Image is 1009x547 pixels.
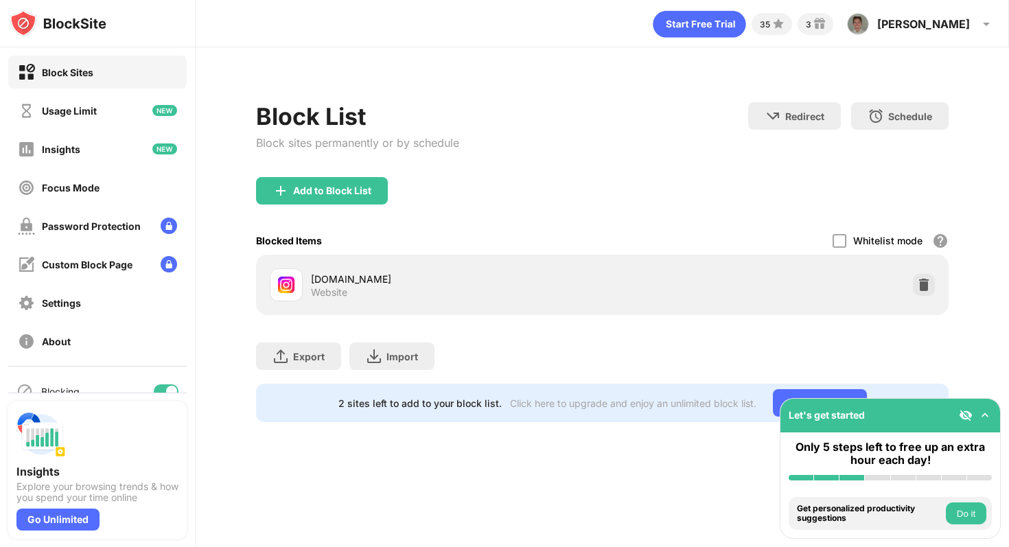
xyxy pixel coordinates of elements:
img: push-insights.svg [16,410,66,459]
div: [PERSON_NAME] [877,17,970,31]
div: Insights [16,465,178,478]
img: insights-off.svg [18,141,35,158]
img: about-off.svg [18,333,35,350]
img: block-on.svg [18,64,35,81]
div: [DOMAIN_NAME] [311,272,602,286]
div: Blocking [41,386,80,397]
div: Go Unlimited [16,509,100,531]
img: new-icon.svg [152,143,177,154]
img: password-protection-off.svg [18,218,35,235]
div: Go Unlimited [773,389,867,417]
img: omni-setup-toggle.svg [978,408,992,422]
div: Explore your browsing trends & how you spend your time online [16,481,178,503]
div: Block List [256,102,459,130]
div: Get personalized productivity suggestions [797,504,942,524]
div: Click here to upgrade and enjoy an unlimited block list. [510,397,756,409]
img: reward-small.svg [811,16,828,32]
div: About [42,336,71,347]
img: time-usage-off.svg [18,102,35,119]
img: customize-block-page-off.svg [18,256,35,273]
div: Usage Limit [42,105,97,117]
div: 3 [806,19,811,30]
img: ACg8ocJK_jyKhGj6xr6T31M8ytBUUa4yaLqeTdjUUKoLGsseSSR8kb1d=s96-c [847,13,869,35]
div: 2 sites left to add to your block list. [338,397,502,409]
div: Block Sites [42,67,93,78]
img: focus-off.svg [18,179,35,196]
img: new-icon.svg [152,105,177,116]
div: Password Protection [42,220,141,232]
div: Schedule [888,110,932,122]
img: blocking-icon.svg [16,383,33,399]
div: Let's get started [789,409,865,421]
div: 35 [760,19,770,30]
img: lock-menu.svg [161,218,177,234]
img: points-small.svg [770,16,787,32]
div: Only 5 steps left to free up an extra hour each day! [789,441,992,467]
img: logo-blocksite.svg [10,10,106,37]
div: Whitelist mode [853,235,923,246]
div: Block sites permanently or by schedule [256,136,459,150]
div: Settings [42,297,81,309]
div: Website [311,286,347,299]
div: Focus Mode [42,182,100,194]
div: Blocked Items [256,235,322,246]
div: Redirect [785,110,824,122]
div: Custom Block Page [42,259,132,270]
img: settings-off.svg [18,294,35,312]
img: eye-not-visible.svg [959,408,973,422]
div: Export [293,351,325,362]
div: Insights [42,143,80,155]
div: animation [653,10,746,38]
img: lock-menu.svg [161,256,177,272]
div: Add to Block List [293,185,371,196]
button: Do it [946,502,986,524]
img: favicons [278,277,294,293]
div: Import [386,351,418,362]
